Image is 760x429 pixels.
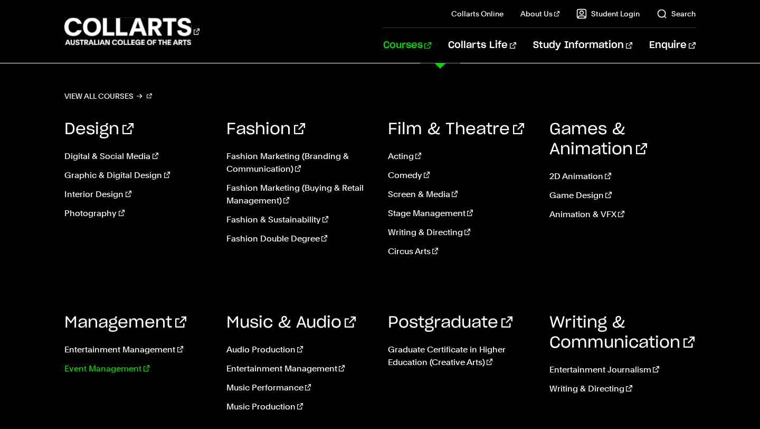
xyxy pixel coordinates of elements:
a: Game Design [549,189,695,202]
a: Design [64,122,134,137]
a: Circus Arts [388,245,534,258]
a: Search [657,8,696,19]
a: Comedy [388,169,534,182]
a: Enquire [649,28,695,63]
a: Audio Production [226,343,372,356]
a: Entertainment Journalism [549,363,695,376]
a: Music Production [226,400,372,413]
a: 2D Animation [549,170,695,183]
a: View all courses [64,89,152,104]
a: About Us [520,8,559,19]
a: Screen & Media [388,188,534,201]
a: Stage Management [388,207,534,220]
a: Graduate Certificate in Higher Education (Creative Arts) [388,343,534,369]
a: Study Information [533,28,632,63]
a: Acting [388,150,534,163]
a: Courses [383,28,431,63]
a: Music & Audio [226,315,356,331]
a: Student Login [576,8,640,19]
a: Fashion Marketing (Branding & Communication) [226,150,372,175]
a: Animation & VFX [549,208,695,221]
a: Fashion Double Degree [226,232,372,245]
a: Photography [64,207,210,220]
a: Fashion & Sustainability [226,213,372,226]
a: Collarts Online [451,8,503,19]
a: Writing & Directing [388,226,534,239]
a: Writing & Communication [549,315,695,351]
a: Fashion Marketing (Buying & Retail Management) [226,182,372,207]
a: Event Management [64,362,210,375]
a: Entertainment Management [64,343,210,356]
a: Interior Design [64,188,210,201]
a: Music Performance [226,381,372,394]
a: Film & Theatre [388,122,524,137]
a: Writing & Directing [549,383,695,395]
a: Graphic & Digital Design [64,169,210,182]
a: Games & Animation [549,122,647,157]
a: Postgraduate [388,315,512,331]
div: Go to homepage [64,16,199,46]
a: Collarts Life [448,28,516,63]
a: Digital & Social Media [64,150,210,163]
a: Management [64,315,186,331]
a: Entertainment Management [226,362,372,375]
a: Fashion [226,122,305,137]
